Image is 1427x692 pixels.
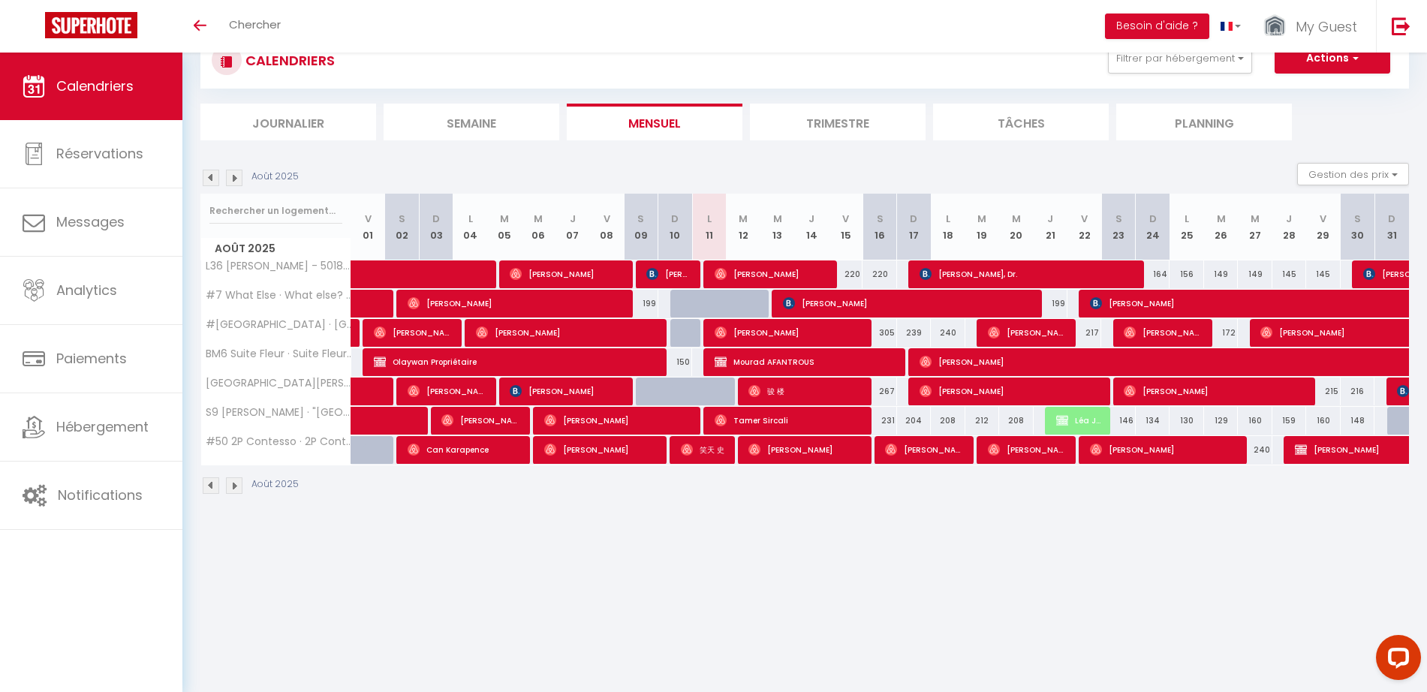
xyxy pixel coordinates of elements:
[1272,407,1306,435] div: 159
[637,212,644,226] abbr: S
[1341,407,1374,435] div: 148
[863,378,896,405] div: 267
[203,260,354,272] span: L36 [PERSON_NAME] - 50188972 · Vue Mer terrasse parking AC 10min Mer
[1341,194,1374,260] th: 30
[522,194,555,260] th: 06
[748,377,861,405] span: 骏 楼
[1306,378,1340,405] div: 215
[715,406,861,435] span: Tamer Sircali
[658,194,692,260] th: 10
[946,212,950,226] abbr: L
[885,435,964,464] span: [PERSON_NAME]
[56,281,117,299] span: Analytics
[453,194,487,260] th: 04
[1116,104,1292,140] li: Planning
[707,212,712,226] abbr: L
[1275,44,1390,74] button: Actions
[931,407,965,435] div: 208
[624,290,658,317] div: 199
[1238,407,1272,435] div: 160
[58,486,143,504] span: Notifications
[1056,406,1101,435] span: Léa JUST
[534,212,543,226] abbr: M
[910,212,917,226] abbr: D
[1108,44,1252,74] button: Filtrer par hébergement
[351,194,385,260] th: 01
[1204,319,1238,347] div: 172
[863,260,896,288] div: 220
[1124,318,1203,347] span: [PERSON_NAME]
[1105,14,1209,39] button: Besoin d'aide ?
[56,417,149,436] span: Hébergement
[1136,194,1170,260] th: 24
[715,318,861,347] span: [PERSON_NAME]
[408,435,520,464] span: Can Karapence
[1124,377,1304,405] span: [PERSON_NAME]
[251,477,299,492] p: Août 2025
[1101,194,1135,260] th: 23
[1306,260,1340,288] div: 145
[56,212,125,231] span: Messages
[570,212,576,226] abbr: J
[681,435,726,464] span: 笑天 史
[1320,212,1326,226] abbr: V
[203,290,354,301] span: #7 What Else · What else? Your own quiet terrace in [GEOGRAPHIC_DATA].
[715,260,827,288] span: [PERSON_NAME]
[1090,435,1236,464] span: [PERSON_NAME]
[920,377,1100,405] span: [PERSON_NAME]
[897,319,931,347] div: 239
[384,104,559,140] li: Semaine
[1136,260,1170,288] div: 164
[419,194,453,260] th: 03
[808,212,814,226] abbr: J
[1392,17,1410,35] img: logout
[1296,17,1357,36] span: My Guest
[999,194,1033,260] th: 20
[658,348,692,376] div: 150
[965,407,999,435] div: 212
[567,104,742,140] li: Mensuel
[931,319,965,347] div: 240
[988,435,1067,464] span: [PERSON_NAME]
[441,406,520,435] span: [PERSON_NAME]
[1354,212,1361,226] abbr: S
[692,194,726,260] th: 11
[1272,194,1306,260] th: 28
[487,194,521,260] th: 05
[251,170,299,184] p: Août 2025
[590,194,624,260] th: 08
[1272,260,1306,288] div: 145
[203,319,354,330] span: #[GEOGRAPHIC_DATA] · [GEOGRAPHIC_DATA]/baclon & Clim
[829,260,863,288] div: 220
[555,194,589,260] th: 07
[829,194,863,260] th: 15
[365,212,372,226] abbr: V
[931,194,965,260] th: 18
[229,17,281,32] span: Chercher
[1047,212,1053,226] abbr: J
[56,144,143,163] span: Réservations
[1170,260,1203,288] div: 156
[1034,290,1067,317] div: 199
[773,212,782,226] abbr: M
[468,212,473,226] abbr: L
[203,436,354,447] span: #50 2P Contesso · 2P Contesso Duplex, Vue Mer/[PERSON_NAME] & Clim
[1034,194,1067,260] th: 21
[374,318,453,347] span: [PERSON_NAME]
[1374,194,1409,260] th: 31
[1297,163,1409,185] button: Gestion des prix
[544,435,657,464] span: [PERSON_NAME]
[1136,407,1170,435] div: 134
[1306,194,1340,260] th: 29
[56,349,127,368] span: Paiements
[408,377,486,405] span: [PERSON_NAME]
[200,104,376,140] li: Journalier
[1067,319,1101,347] div: 217
[1238,260,1272,288] div: 149
[842,212,849,226] abbr: V
[604,212,610,226] abbr: V
[1101,407,1135,435] div: 146
[544,406,691,435] span: [PERSON_NAME]
[1217,212,1226,226] abbr: M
